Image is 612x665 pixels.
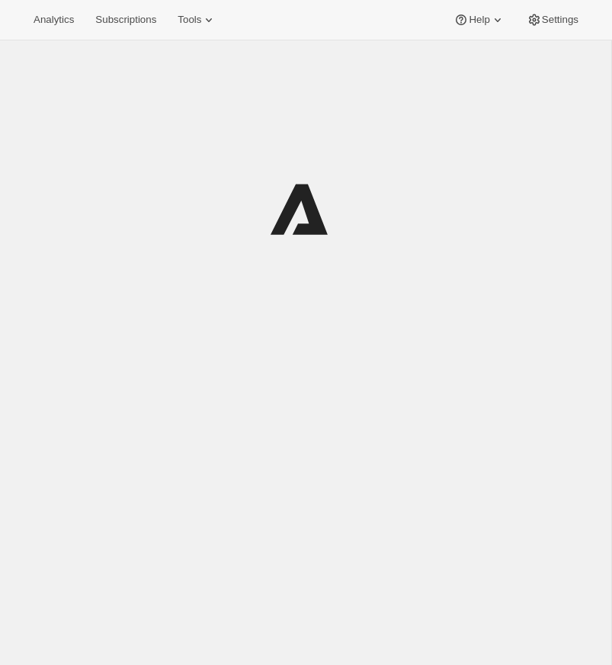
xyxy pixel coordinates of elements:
[34,14,74,26] span: Analytics
[542,14,578,26] span: Settings
[469,14,489,26] span: Help
[168,9,226,31] button: Tools
[24,9,83,31] button: Analytics
[444,9,514,31] button: Help
[517,9,588,31] button: Settings
[95,14,156,26] span: Subscriptions
[86,9,165,31] button: Subscriptions
[178,14,201,26] span: Tools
